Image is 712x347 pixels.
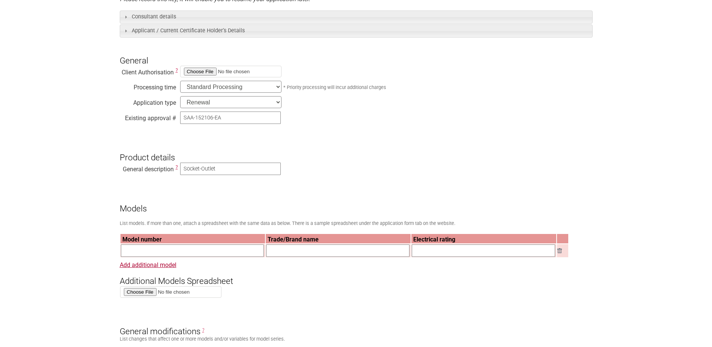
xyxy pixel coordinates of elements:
th: Electrical rating [411,234,556,243]
th: Trade/Brand name [266,234,411,243]
h3: General [120,43,593,66]
h3: Consultant details [120,11,593,24]
span: This is a description of the “type” of electrical equipment being more specific than the Regulato... [176,164,178,170]
h3: Product details [120,140,593,162]
div: General description [120,164,176,171]
div: Application type [120,97,176,105]
span: Consultants must upload a copy of the Letter of Authorisation and Terms, Conditions and Obligatio... [176,68,178,73]
div: Existing approval # [120,113,176,120]
h3: Additional Models Spreadsheet [120,264,593,286]
small: * Priority processing will incur additional charges [283,84,386,90]
h3: Models [120,191,593,213]
div: Client Authorisation [120,67,176,74]
th: Model number [120,234,265,243]
span: General Modifications are changes that affect one or more models. E.g. Alternative brand names or... [202,327,204,333]
a: Add additional model [120,261,176,269]
h3: Applicant / Current Certificate Holder’s Details [120,24,593,38]
h3: General modifications [120,314,593,336]
small: List changes that affect one or more models and/or variables for model series. [120,336,285,342]
div: Processing time [120,82,176,89]
small: List models. If more than one, attach a spreadsheet with the same data as below. There is a sampl... [120,220,455,226]
img: Remove [557,248,562,253]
